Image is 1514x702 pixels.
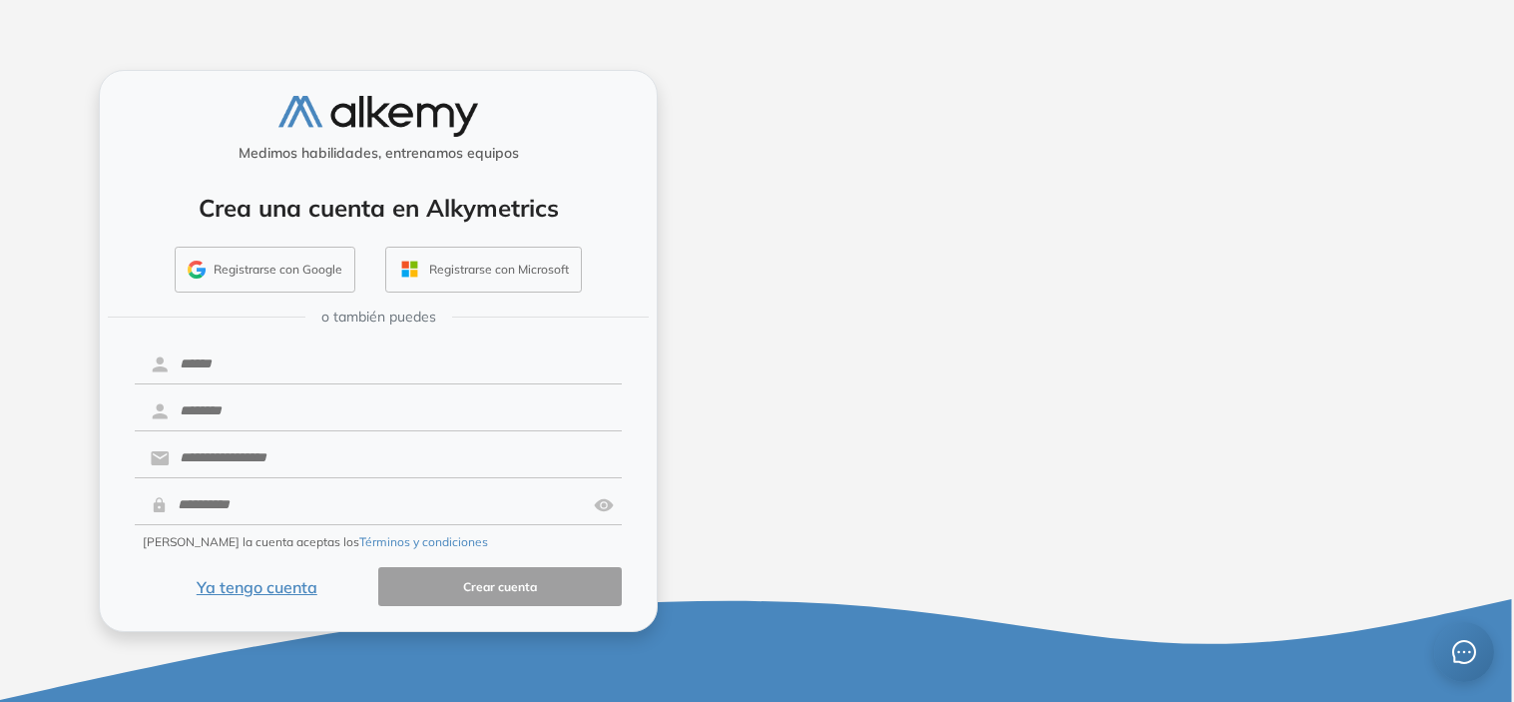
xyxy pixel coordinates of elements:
img: GMAIL_ICON [188,261,206,279]
h4: Crea una cuenta en Alkymetrics [126,194,631,223]
h5: Medimos habilidades, entrenamos equipos [108,145,649,162]
button: Registrarse con Microsoft [385,247,582,293]
button: Términos y condiciones [359,533,488,551]
span: o también puedes [321,307,436,328]
img: OUTLOOK_ICON [398,258,421,281]
img: logo-alkemy [278,96,478,137]
button: Ya tengo cuenta [135,567,378,606]
button: Registrarse con Google [175,247,355,293]
img: asd [594,486,614,524]
span: [PERSON_NAME] la cuenta aceptas los [143,533,488,551]
button: Crear cuenta [378,567,622,606]
span: message [1452,640,1476,664]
